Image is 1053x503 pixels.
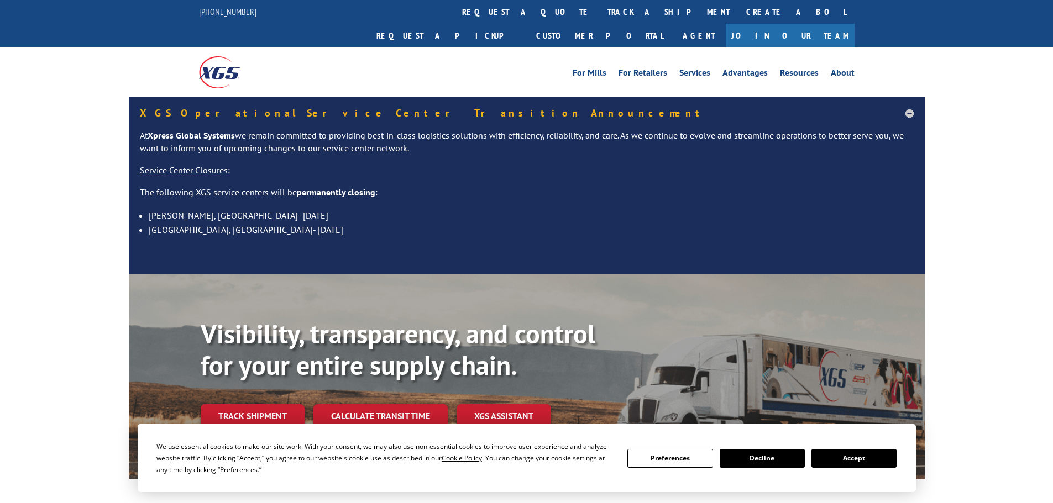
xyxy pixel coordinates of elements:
[297,187,375,198] strong: permanently closing
[220,465,258,474] span: Preferences
[140,129,914,165] p: At we remain committed to providing best-in-class logistics solutions with efficiency, reliabilit...
[619,68,667,81] a: For Retailers
[679,68,710,81] a: Services
[140,165,230,176] u: Service Center Closures:
[368,24,528,47] a: Request a pickup
[149,223,914,237] li: [GEOGRAPHIC_DATA], [GEOGRAPHIC_DATA]- [DATE]
[138,424,916,492] div: Cookie Consent Prompt
[201,404,305,427] a: Track shipment
[199,6,256,17] a: [PHONE_NUMBER]
[672,24,726,47] a: Agent
[442,453,482,463] span: Cookie Policy
[726,24,855,47] a: Join Our Team
[140,108,914,118] h5: XGS Operational Service Center Transition Announcement
[149,208,914,223] li: [PERSON_NAME], [GEOGRAPHIC_DATA]- [DATE]
[573,68,606,81] a: For Mills
[720,449,805,468] button: Decline
[156,441,614,475] div: We use essential cookies to make our site work. With your consent, we may also use non-essential ...
[140,186,914,208] p: The following XGS service centers will be :
[722,68,768,81] a: Advantages
[780,68,819,81] a: Resources
[201,316,595,383] b: Visibility, transparency, and control for your entire supply chain.
[148,130,235,141] strong: Xpress Global Systems
[457,404,551,428] a: XGS ASSISTANT
[627,449,713,468] button: Preferences
[313,404,448,428] a: Calculate transit time
[528,24,672,47] a: Customer Portal
[811,449,897,468] button: Accept
[831,68,855,81] a: About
